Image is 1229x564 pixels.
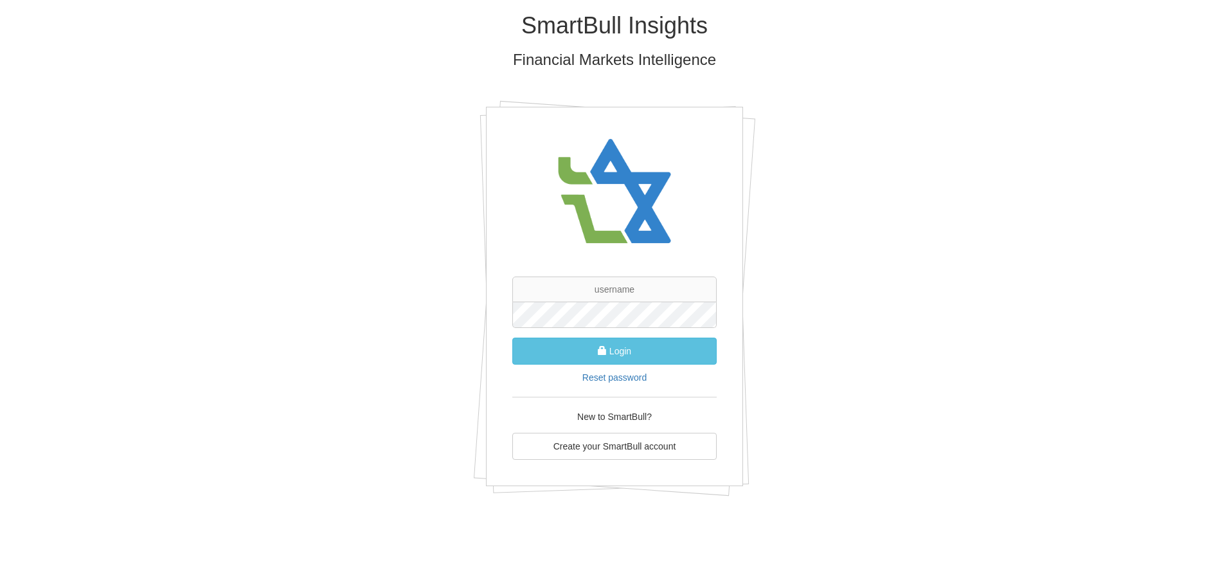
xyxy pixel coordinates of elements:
h3: Financial Markets Intelligence [238,51,991,68]
input: username [512,277,717,302]
a: Create your SmartBull account [512,433,717,460]
span: New to SmartBull? [577,412,652,422]
h1: SmartBull Insights [238,13,991,39]
a: Reset password [582,372,647,383]
button: Login [512,338,717,365]
img: avatar [550,127,679,257]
